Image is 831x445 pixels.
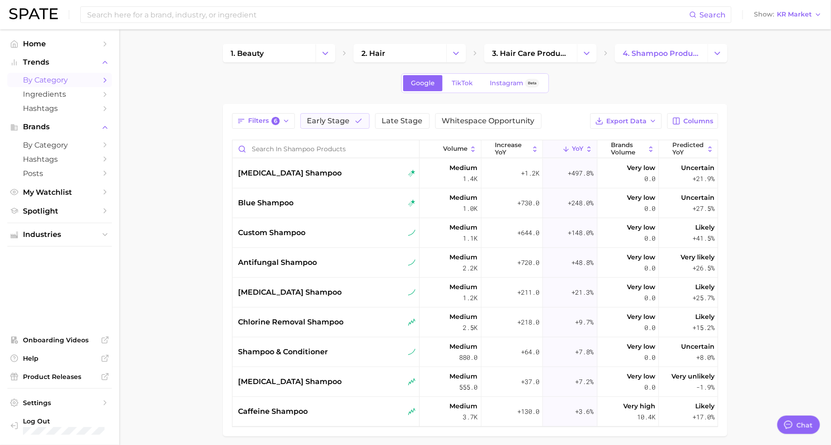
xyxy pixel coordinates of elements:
[450,341,478,352] span: Medium
[238,346,328,357] span: shampoo & conditioner
[623,401,655,412] span: Very high
[576,317,594,328] span: +9.7%
[681,192,715,203] span: Uncertain
[644,352,655,363] span: 0.0
[307,117,350,125] span: Early Stage
[9,8,58,19] img: SPATE
[7,55,112,69] button: Trends
[463,322,478,333] span: 2.5k
[23,231,96,239] span: Industries
[223,44,316,62] a: 1. beauty
[7,228,112,242] button: Industries
[238,227,305,238] span: custom shampoo
[692,233,715,244] span: +41.5%
[238,257,317,268] span: antifungal shampoo
[233,397,718,427] button: caffeine shampooseasonal riserMedium3.7k+130.0+3.6%Very high10.4kLikely+17.0%
[696,352,715,363] span: +8.0%
[611,142,645,156] span: Brands Volume
[408,229,416,237] img: sustained riser
[695,281,715,292] span: Likely
[490,79,523,87] span: Instagram
[576,346,594,357] span: +7.8%
[23,417,105,425] span: Log Out
[460,352,478,363] span: 880.0
[576,406,594,417] span: +3.6%
[777,12,812,17] span: KR Market
[408,170,416,177] img: rising star
[411,79,435,87] span: Google
[754,12,774,17] span: Show
[23,373,96,381] span: Product Releases
[695,401,715,412] span: Likely
[7,37,112,51] a: Home
[238,406,308,417] span: caffeine shampoo
[238,317,343,328] span: chlorine removal shampoo
[444,75,481,91] a: TikTok
[517,227,539,238] span: +644.0
[681,252,715,263] span: Very likely
[572,287,594,298] span: +21.3%
[233,278,718,308] button: [MEDICAL_DATA] shampoosustained riserMedium1.2k+211.0+21.3%Very low0.0Likely+25.7%
[492,49,569,58] span: 3. hair care products
[644,203,655,214] span: 0.0
[450,281,478,292] span: Medium
[450,192,478,203] span: Medium
[7,396,112,410] a: Settings
[238,376,342,387] span: [MEDICAL_DATA] shampoo
[238,198,294,209] span: blue shampoo
[543,140,597,158] button: YoY
[7,138,112,152] a: by Category
[7,73,112,87] a: by Category
[7,185,112,199] a: My Watchlist
[572,145,583,153] span: YoY
[681,341,715,352] span: Uncertain
[463,292,478,303] span: 1.2k
[644,292,655,303] span: 0.0
[23,141,96,149] span: by Category
[248,117,280,125] span: Filters
[23,39,96,48] span: Home
[615,44,708,62] a: 4. shampoo products
[23,169,96,178] span: Posts
[7,204,112,218] a: Spotlight
[495,142,529,156] span: increase YoY
[692,322,715,333] span: +15.2%
[482,75,547,91] a: InstagramBeta
[598,140,659,158] button: Brands Volume
[692,263,715,274] span: +26.5%
[644,322,655,333] span: 0.0
[7,120,112,134] button: Brands
[420,140,481,158] button: Volume
[233,140,419,158] input: Search in shampoo products
[23,336,96,344] span: Onboarding Videos
[568,227,594,238] span: +148.0%
[517,257,539,268] span: +720.0
[450,401,478,412] span: Medium
[23,58,96,66] span: Trends
[403,75,443,91] a: Google
[517,198,539,209] span: +730.0
[627,311,655,322] span: Very low
[271,117,280,125] span: 6
[696,382,715,393] span: -1.9%
[517,317,539,328] span: +218.0
[627,341,655,352] span: Very low
[7,414,112,438] a: Log out. Currently logged in with e-mail hannah@spate.nyc.
[644,173,655,184] span: 0.0
[667,113,718,129] button: Columns
[659,140,718,158] button: Predicted YoY
[233,248,718,278] button: antifungal shampoosustained riserMedium2.2k+720.0+48.8%Very low0.0Very likely+26.5%
[231,49,264,58] span: 1. beauty
[238,168,342,179] span: [MEDICAL_DATA] shampoo
[408,259,416,267] img: sustained riser
[7,370,112,384] a: Product Releases
[7,152,112,166] a: Hashtags
[463,263,478,274] span: 2.2k
[446,44,466,62] button: Change Category
[233,337,718,367] button: shampoo & conditionersustained riserMedium880.0+64.0+7.8%Very low0.0Uncertain+8.0%
[521,376,539,387] span: +37.0
[382,117,423,125] span: Late Stage
[443,145,467,153] span: Volume
[673,142,704,156] span: Predicted YoY
[408,319,416,326] img: seasonal riser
